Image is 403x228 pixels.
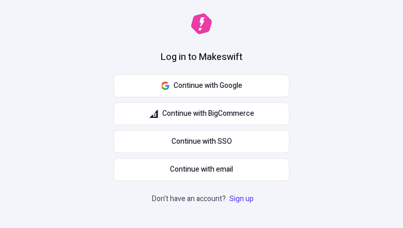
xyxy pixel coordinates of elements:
span: Continue with BigCommerce [162,108,254,119]
button: Continue with BigCommerce [114,102,289,125]
button: Continue with email [114,158,289,181]
p: Don't have an account? [152,193,256,205]
a: Continue with SSO [114,130,289,153]
span: Continue with email [170,164,233,175]
button: Continue with Google [114,74,289,97]
a: Sign up [227,193,256,204]
span: Continue with Google [174,80,242,92]
h1: Log in to Makeswift [161,51,242,64]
